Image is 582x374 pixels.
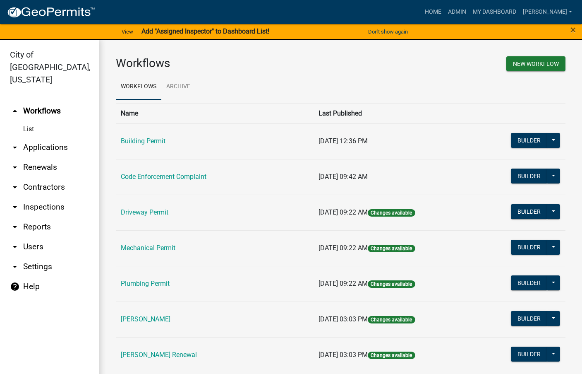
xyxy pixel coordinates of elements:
[319,173,368,181] span: [DATE] 09:42 AM
[511,133,547,148] button: Builder
[422,4,445,20] a: Home
[511,347,547,362] button: Builder
[319,244,368,252] span: [DATE] 09:22 AM
[141,27,269,35] strong: Add "Assigned Inspector" to Dashboard List!
[10,282,20,292] i: help
[319,351,368,359] span: [DATE] 03:03 PM
[121,244,175,252] a: Mechanical Permit
[121,315,170,323] a: [PERSON_NAME]
[368,209,415,217] span: Changes available
[570,25,576,35] button: Close
[10,262,20,272] i: arrow_drop_down
[121,351,197,359] a: [PERSON_NAME] Renewal
[10,202,20,212] i: arrow_drop_down
[116,56,335,70] h3: Workflows
[570,24,576,36] span: ×
[368,352,415,359] span: Changes available
[506,56,565,71] button: New Workflow
[319,315,368,323] span: [DATE] 03:03 PM
[368,280,415,288] span: Changes available
[10,222,20,232] i: arrow_drop_down
[10,182,20,192] i: arrow_drop_down
[511,169,547,183] button: Builder
[511,275,547,290] button: Builder
[10,162,20,172] i: arrow_drop_down
[116,74,161,100] a: Workflows
[511,240,547,255] button: Builder
[314,103,474,123] th: Last Published
[121,208,168,216] a: Driveway Permit
[368,245,415,252] span: Changes available
[319,137,368,145] span: [DATE] 12:36 PM
[520,4,575,20] a: [PERSON_NAME]
[161,74,195,100] a: Archive
[368,316,415,323] span: Changes available
[118,25,137,39] a: View
[319,280,368,287] span: [DATE] 09:22 AM
[116,103,314,123] th: Name
[121,280,170,287] a: Plumbing Permit
[511,311,547,326] button: Builder
[121,173,206,181] a: Code Enforcement Complaint
[445,4,469,20] a: Admin
[511,204,547,219] button: Builder
[10,242,20,252] i: arrow_drop_down
[469,4,520,20] a: My Dashboard
[121,137,165,145] a: Building Permit
[10,106,20,116] i: arrow_drop_up
[319,208,368,216] span: [DATE] 09:22 AM
[365,25,411,39] button: Don't show again
[10,142,20,152] i: arrow_drop_down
